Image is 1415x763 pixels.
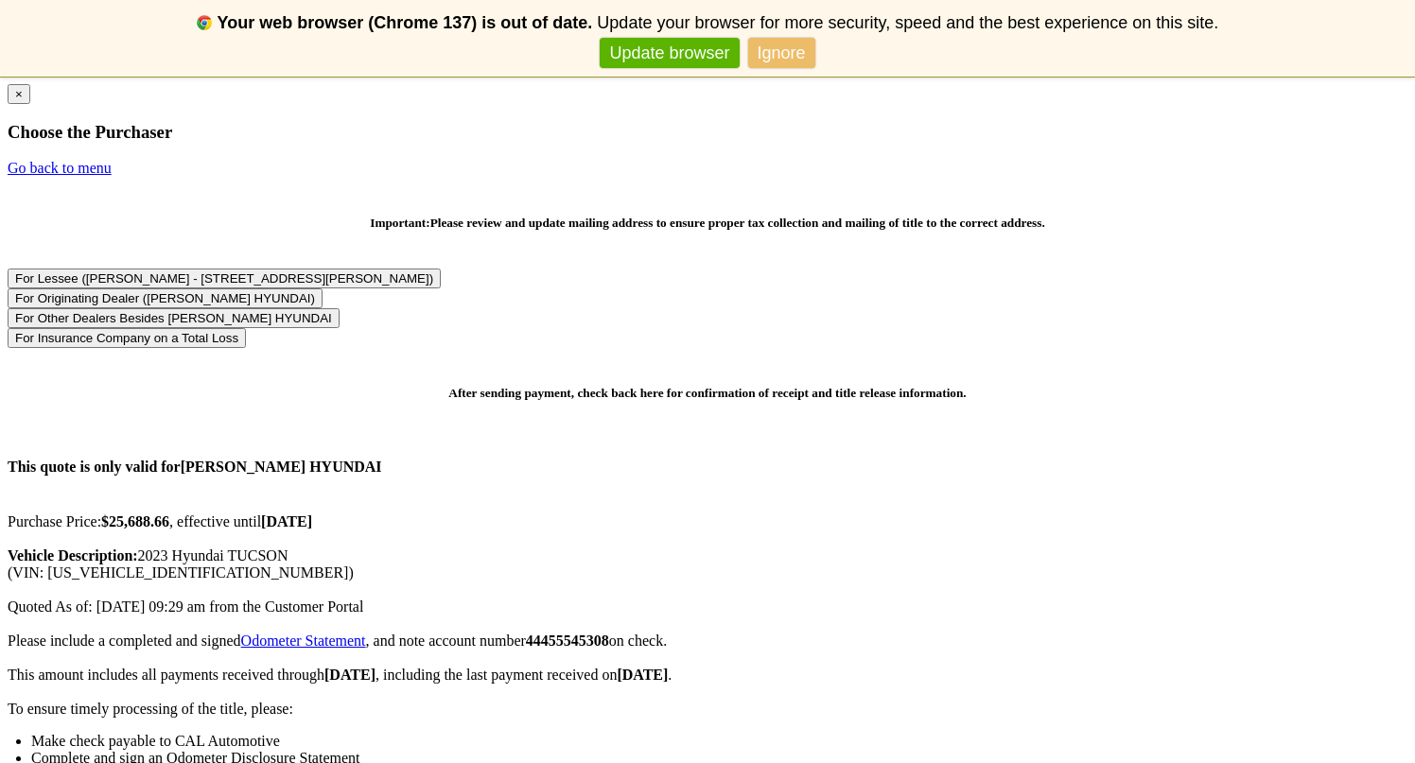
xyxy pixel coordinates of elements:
h3: Choose the Purchaser [8,122,1407,143]
h5: Please review and update mailing address to ensure proper tax collection and mailing of title to ... [8,216,1407,231]
button: × [8,84,30,104]
button: For Other Dealers Besides [PERSON_NAME] HYUNDAI [8,308,340,328]
span: Update your browser for more security, speed and the best experience on this site. [597,13,1218,32]
a: Go back to menu [8,160,112,176]
button: For Lessee ([PERSON_NAME] - [STREET_ADDRESS][PERSON_NAME]) [8,269,441,288]
h4: This quote is only valid for [8,459,1407,476]
a: Ignore [748,38,815,69]
h5: After sending payment, check back here for confirmation of receipt and title release information. [8,386,1407,401]
button: For Originating Dealer ([PERSON_NAME] HYUNDAI) [8,288,323,308]
b: [DATE] [261,513,312,529]
a: Odometer Statement [241,633,366,649]
b: Your web browser (Chrome 137) is out of date. [218,13,593,32]
a: Update browser [600,38,739,69]
b: [PERSON_NAME] HYUNDAI [181,459,382,475]
div: Purchase Price: , effective until 2023 Hyundai TUCSON (VIN: [US_VEHICLE_IDENTIFICATION_NUMBER]) Q... [8,459,1407,632]
b: [DATE] [617,667,668,683]
button: For Insurance Company on a Total Loss [8,328,246,348]
strong: Vehicle Description: [8,547,138,564]
b: $25,688.66 [101,513,169,529]
b: 44455545308 [526,633,609,649]
b: [DATE] [324,667,376,683]
li: Make check payable to CAL Automotive [31,733,1407,750]
strong: Important: [370,216,429,230]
